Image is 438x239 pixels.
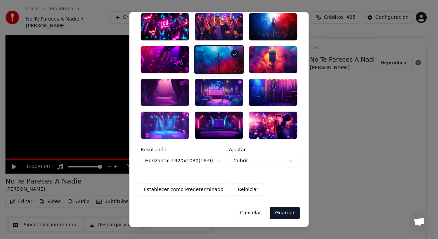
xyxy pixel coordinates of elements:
[138,183,229,196] button: Establecer como Predeterminado
[229,147,297,152] label: Ajustar
[234,206,267,219] button: Cancelar
[270,206,300,219] button: Guardar
[141,147,226,152] label: Resolución
[232,183,264,196] button: Reiniciar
